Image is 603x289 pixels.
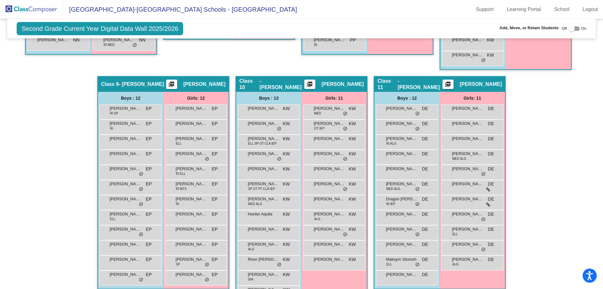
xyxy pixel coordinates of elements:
span: DE [488,226,494,233]
span: [PERSON_NAME] [314,105,345,112]
span: KW [283,241,290,248]
span: DE [488,166,494,172]
button: Print Students Details [443,80,454,89]
span: [PERSON_NAME] [248,105,279,112]
span: KW [349,256,356,263]
span: ELL [452,232,458,236]
span: EP [212,151,218,157]
span: DE [488,136,494,142]
span: DE [488,151,494,157]
span: [PERSON_NAME] [314,166,345,172]
span: EP [212,181,218,187]
div: Girls: 11 [440,92,505,104]
span: do_not_disturb_alt [133,43,137,48]
span: KW [349,181,356,187]
span: DE [422,256,428,263]
span: EP [146,120,152,127]
div: Boys : 12 [98,92,163,104]
span: [PERSON_NAME] [452,256,483,263]
span: [PERSON_NAME] [460,81,502,87]
div: Girls: 12 [163,92,229,104]
span: KW [349,196,356,203]
span: ALG [248,247,254,252]
span: [PERSON_NAME] [248,271,279,278]
span: DE [422,241,428,248]
span: ELL [386,262,392,267]
span: do_not_disturb_alt [205,277,209,282]
span: KW [283,196,290,203]
span: [PERSON_NAME] [452,120,483,127]
span: [PERSON_NAME] [176,271,207,278]
span: [PERSON_NAME] [248,241,279,247]
span: [PERSON_NAME] [176,196,207,202]
span: do_not_disturb_alt [481,217,486,222]
span: Hunter Aquila [248,211,279,217]
span: DE [422,271,428,278]
span: KW [349,241,356,248]
span: KW [283,226,290,233]
span: DE [422,151,428,157]
span: [PERSON_NAME] [322,81,364,87]
span: [PERSON_NAME] [248,151,279,157]
span: RI ELL [176,171,186,176]
span: do_not_disturb_alt [343,187,347,192]
span: KW [349,151,356,157]
span: [PERSON_NAME] [PERSON_NAME] [386,166,417,172]
span: [PERSON_NAME] [110,271,141,278]
span: ALG [452,262,459,267]
mat-icon: picture_as_pdf [444,81,452,90]
span: KW [283,151,290,157]
span: RI [314,42,317,47]
span: [PERSON_NAME] [248,166,279,172]
span: [PERSON_NAME] [110,105,141,112]
span: do_not_disturb_alt [343,157,347,162]
span: [PERSON_NAME] [248,226,279,232]
div: Boys : 13 [236,92,301,104]
span: EP [146,241,152,248]
span: do_not_disturb_alt [343,111,347,116]
span: MED ALG [248,202,262,206]
span: [PERSON_NAME] [452,136,483,142]
span: DE [488,256,494,263]
span: KW [283,166,290,172]
span: [PERSON_NAME] [110,181,141,187]
span: - [PERSON_NAME] [119,81,164,87]
button: Print Students Details [166,80,177,89]
span: RI MED [104,42,115,47]
span: [PERSON_NAME] [176,105,207,112]
span: [PERSON_NAME] [452,226,483,232]
span: DE [422,166,428,172]
span: Maksym Storozh [386,256,417,263]
span: DE [422,196,428,203]
span: [PERSON_NAME] [452,196,483,202]
button: Print Students Details [304,80,315,89]
span: EP [212,211,218,218]
span: EP [146,256,152,263]
span: SP OT PT CLA IEP [248,186,275,191]
span: DE [488,181,494,187]
span: EP [212,241,218,248]
span: EP [146,181,152,187]
span: do_not_disturb_alt [139,232,143,237]
span: [PERSON_NAME] [386,151,417,157]
span: Second Grade Current Year Digital Data Wall 2025/2026 [17,22,183,35]
span: [PERSON_NAME] [110,226,141,232]
span: [GEOGRAPHIC_DATA]-[GEOGRAPHIC_DATA] Schools - [GEOGRAPHIC_DATA] [63,4,297,14]
span: [PERSON_NAME] [176,211,207,217]
span: [PERSON_NAME] [386,271,417,278]
span: do_not_disturb_alt [415,202,420,207]
span: RI [110,126,113,131]
span: do_not_disturb_alt [277,126,281,131]
span: do_not_disturb_alt [277,157,281,162]
span: [PERSON_NAME] [386,241,417,247]
span: [PERSON_NAME] [452,105,483,112]
span: EP [212,271,218,278]
span: [PERSON_NAME] [314,136,345,142]
span: [PERSON_NAME] [110,256,141,263]
span: EP [212,120,218,127]
span: Off [562,26,567,31]
span: Class 10 [239,78,259,91]
span: DE [488,120,494,127]
span: RI IEP [386,202,395,206]
span: RI SP [110,111,118,116]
